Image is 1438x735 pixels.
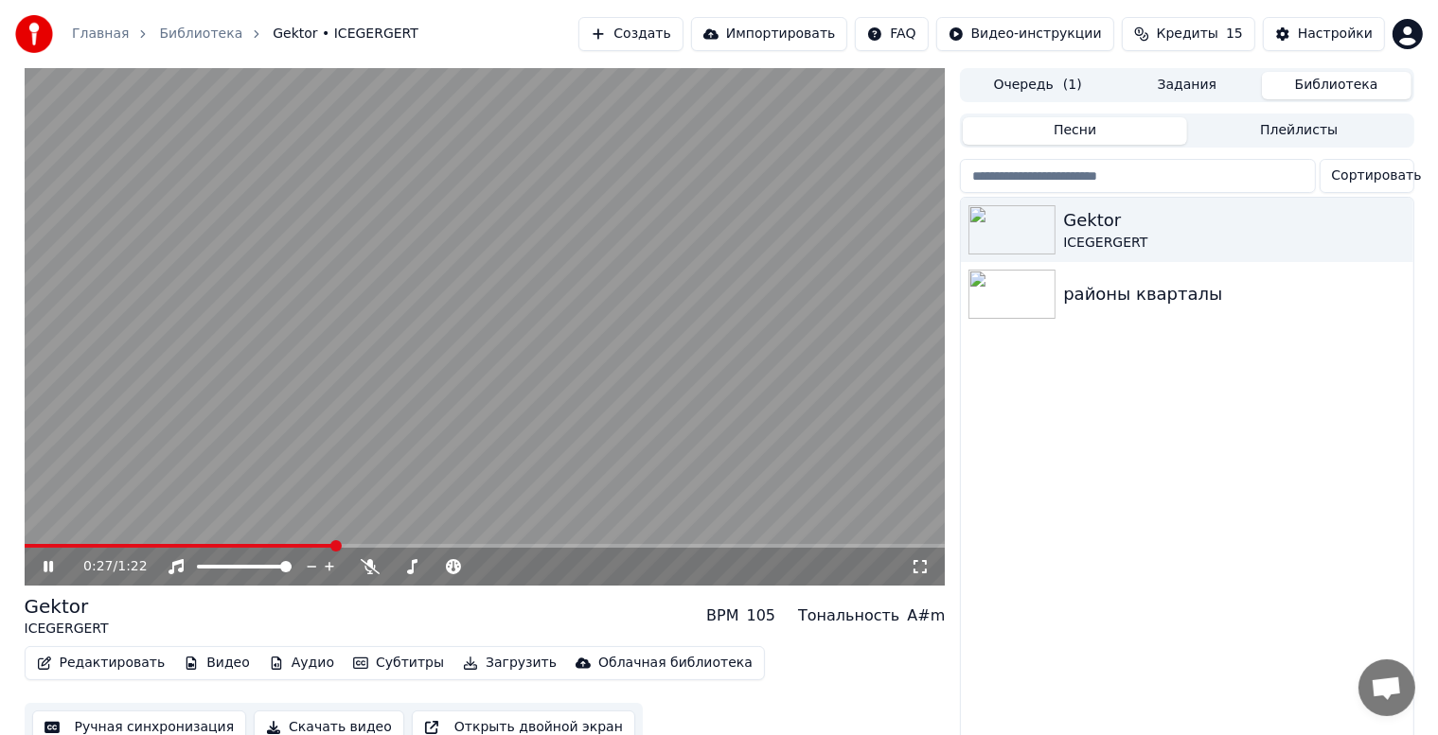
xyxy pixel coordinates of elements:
a: Главная [72,25,129,44]
div: Настройки [1298,25,1373,44]
div: ICEGERGERT [25,620,109,639]
button: Кредиты15 [1122,17,1255,51]
div: Облачная библиотека [598,654,753,673]
button: Видео [176,650,257,676]
div: BPM [706,604,738,627]
button: Субтитры [346,650,452,676]
button: Аудио [261,650,342,676]
button: FAQ [855,17,928,51]
span: Сортировать [1332,166,1422,185]
nav: breadcrumb [72,25,418,44]
img: youka [15,15,53,53]
button: Библиотека [1262,72,1411,99]
div: Gektor [25,593,109,620]
span: ( 1 ) [1063,76,1082,95]
a: Библиотека [159,25,242,44]
div: Открытый чат [1358,659,1415,716]
span: 1:22 [117,557,147,576]
button: Импортировать [691,17,848,51]
button: Плейлисты [1187,117,1411,145]
div: Gektor [1063,207,1405,234]
div: 105 [747,604,776,627]
span: Кредиты [1157,25,1218,44]
div: районы кварталы [1063,281,1405,307]
button: Загрузить [455,650,564,676]
div: / [83,557,129,576]
button: Видео-инструкции [936,17,1114,51]
button: Песни [963,117,1187,145]
span: 15 [1226,25,1243,44]
button: Задания [1112,72,1262,99]
div: ICEGERGERT [1063,234,1405,253]
span: 0:27 [83,557,113,576]
div: Тональность [798,604,899,627]
button: Редактировать [29,650,173,676]
button: Очередь [963,72,1112,99]
button: Создать [578,17,683,51]
span: Gektor • ICEGERGERT [273,25,418,44]
div: A#m [907,604,945,627]
button: Настройки [1263,17,1385,51]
